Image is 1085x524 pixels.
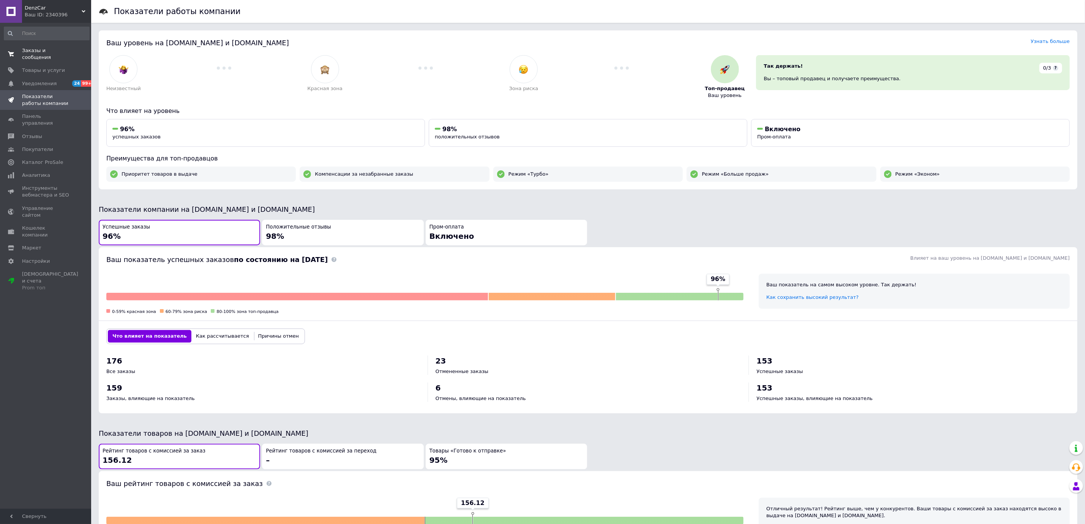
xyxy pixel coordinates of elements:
span: Режим «Больше продаж» [702,171,769,178]
span: Включено [430,232,474,241]
span: Рейтинг товаров с комиссией за переход [266,448,376,455]
span: 98% [266,232,284,241]
span: Рейтинг товаров с комиссией за заказ [103,448,205,455]
span: Заказы, влияющие на показатель [106,395,195,401]
b: по состоянию на [DATE] [234,256,328,264]
span: 0-59% красная зона [112,309,156,314]
div: Отличный результат! Рейтинг выше, чем у конкурентов. Ваши товары с комиссией за заказ находятся в... [766,505,1062,519]
button: 98%положительных отзывов [429,119,747,147]
span: Покупатели [22,146,53,153]
span: 80-100% зона топ-продавца [216,309,278,314]
span: DenzCar [25,5,82,11]
span: 99+ [81,80,93,87]
span: 176 [106,356,122,365]
h1: Показатели работы компании [114,7,241,16]
span: 156.12 [461,499,485,507]
span: [DEMOGRAPHIC_DATA] и счета [22,271,78,292]
span: Аналитика [22,172,50,179]
span: Кошелек компании [22,225,70,238]
span: 96% [120,125,134,133]
button: Рейтинг товаров с комиссией за заказ156.12 [99,444,260,469]
span: 60-79% зона риска [166,309,207,314]
span: Ваш показатель успешных заказов [106,256,328,264]
span: Компенсации за незабранные заказы [315,171,413,178]
span: Показатели работы компании [22,93,70,107]
span: Показатели компании на [DOMAIN_NAME] и [DOMAIN_NAME] [99,205,315,213]
span: Настройки [22,258,50,265]
div: Ваш показатель на самом высоком уровне. Так держать! [766,281,1062,288]
span: 96% [103,232,121,241]
span: Успешные заказы, влияющие на показатель [756,395,873,401]
div: Ваш ID: 2340396 [25,11,91,18]
span: Пром-оплата [757,134,791,140]
span: Управление сайтом [22,205,70,219]
button: Рейтинг товаров с комиссией за переход– [262,444,423,469]
span: Успешные заказы [756,368,803,374]
span: успешных заказов [112,134,161,140]
span: Влияет на ваш уровень на [DOMAIN_NAME] и [DOMAIN_NAME] [910,255,1070,261]
span: Отмененные заказы [436,368,488,374]
span: ? [1053,65,1058,71]
button: Как рассчитывается [191,330,254,342]
span: Заказы и сообщения [22,47,70,61]
span: Приоритет товаров в выдаче [122,171,197,178]
span: 24 [72,80,81,87]
span: Что влияет на уровень [106,107,180,114]
span: 159 [106,383,122,392]
span: Каталог ProSale [22,159,63,166]
span: 95% [430,456,448,465]
button: Положительные отзывы98% [262,220,423,245]
span: 156.12 [103,456,132,465]
input: Поиск [4,27,90,40]
div: Вы – топовый продавец и получаете преимущества. [764,75,1062,82]
span: Отзывы [22,133,42,140]
button: Пром-оплатаВключено [426,220,587,245]
span: 153 [756,356,772,365]
span: Зона риска [509,85,539,92]
button: Причины отмен [254,330,303,342]
span: 98% [442,125,457,133]
button: Что влияет на показатель [108,330,191,342]
span: положительных отзывов [435,134,500,140]
span: – [266,456,270,465]
span: 96% [711,275,725,283]
span: Все заказы [106,368,135,374]
img: :disappointed_relieved: [519,65,528,74]
span: Инструменты вебмастера и SEO [22,185,70,198]
span: Неизвестный [106,85,141,92]
span: Режим «Турбо» [509,171,549,178]
span: Преимущества для топ-продавцов [106,155,218,162]
span: Показатели товаров на [DOMAIN_NAME] и [DOMAIN_NAME] [99,429,308,437]
span: 6 [436,383,441,392]
a: Как сохранить высокий результат? [766,294,859,300]
span: Ваш уровень на [DOMAIN_NAME] и [DOMAIN_NAME] [106,39,289,47]
span: Включено [765,125,801,133]
span: Положительные отзывы [266,224,331,231]
span: Красная зона [308,85,343,92]
span: Товары и услуги [22,67,65,74]
span: Успешные заказы [103,224,150,231]
span: Пром-оплата [430,224,464,231]
a: Узнать больше [1031,38,1070,44]
span: Панель управления [22,113,70,127]
button: Успешные заказы96% [99,220,260,245]
div: Prom топ [22,284,78,291]
span: Ваш рейтинг товаров с комиссией за заказ [106,480,263,487]
span: 23 [436,356,446,365]
div: 0/3 [1039,63,1062,73]
img: :rocket: [720,65,730,74]
span: Товары «Готово к отправке» [430,448,506,455]
img: :woman-shrugging: [119,65,128,74]
button: 96%успешных заказов [106,119,425,147]
span: Уведомления [22,80,57,87]
span: 153 [756,383,772,392]
img: :see_no_evil: [320,65,330,74]
button: Товары «Готово к отправке»95% [426,444,587,469]
span: Маркет [22,245,41,251]
button: ВключеноПром-оплата [751,119,1070,147]
span: Ваш уровень [708,92,742,99]
span: Отмены, влияющие на показатель [436,395,526,401]
span: Режим «Эконом» [895,171,940,178]
span: Так держать! [764,63,803,69]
